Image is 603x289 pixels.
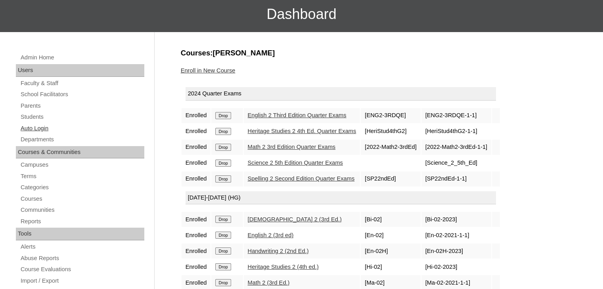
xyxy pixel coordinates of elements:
td: Enrolled [182,156,211,171]
input: Drop [215,128,231,135]
td: Enrolled [182,243,211,259]
td: [2022-Math2-3rdEd-1-1] [421,140,491,155]
input: Drop [215,160,231,167]
a: Enroll in New Course [181,67,235,74]
a: Auto Login [20,124,144,133]
input: Drop [215,175,231,183]
td: [SP22ndEd-1-1] [421,171,491,186]
div: 2024 Quarter Exams [186,87,496,101]
a: Handwriting 2 (2nd Ed.) [248,248,309,254]
a: Math 2 3rd Edition Quarter Exams [248,144,336,150]
td: [En-02H] [361,243,420,259]
input: Drop [215,279,231,286]
td: [Science_2_5th_Ed] [421,156,491,171]
a: Import / Export [20,276,144,286]
a: Departments [20,135,144,144]
div: Courses & Communities [16,146,144,159]
td: [Hi-02-2023] [421,259,491,274]
input: Drop [215,247,231,255]
a: Terms [20,171,144,181]
a: Parents [20,101,144,111]
td: [Hi-02] [361,259,420,274]
input: Drop [215,112,231,119]
td: [2022-Math2-3rdEd] [361,140,420,155]
a: English 2 (3rd ed) [248,232,294,238]
td: [ENG2-3RDQE] [361,108,420,123]
td: [SP22ndEd] [361,171,420,186]
input: Drop [215,232,231,239]
td: Enrolled [182,124,211,139]
td: Enrolled [182,108,211,123]
a: School Facilitators [20,89,144,99]
h3: Courses:[PERSON_NAME] [181,48,573,58]
td: [Bi-02] [361,212,420,227]
a: Faculty & Staff [20,78,144,88]
td: [HeriStud4thG2] [361,124,420,139]
td: Enrolled [182,212,211,227]
a: Communities [20,205,144,215]
div: [DATE]-[DATE] (HG) [186,191,496,205]
input: Drop [215,216,231,223]
a: Categories [20,183,144,192]
td: [En-02] [361,228,420,243]
div: Users [16,64,144,77]
td: [En-02-2021-1-1] [421,228,491,243]
a: Abuse Reports [20,253,144,263]
a: Alerts [20,242,144,252]
td: Enrolled [182,228,211,243]
td: [ENG2-3RDQE-1-1] [421,108,491,123]
input: Drop [215,144,231,151]
input: Drop [215,263,231,270]
td: [HeriStud4thG2-1-1] [421,124,491,139]
a: Campuses [20,160,144,170]
td: Enrolled [182,171,211,186]
a: Reports [20,217,144,226]
div: Tools [16,228,144,240]
td: [Bi-02-2023] [421,212,491,227]
a: Science 2 5th Edition Quarter Exams [248,160,343,166]
a: [DEMOGRAPHIC_DATA] 2 (3rd Ed.) [248,216,342,222]
a: Heritage Studies 2 (4th ed.) [248,264,319,270]
td: [En-02H-2023] [421,243,491,259]
a: Math 2 (3rd Ed.) [248,279,290,286]
a: Students [20,112,144,122]
a: English 2 Third Edition Quarter Exams [248,112,346,118]
a: Heritage Studies 2 4th Ed. Quarter Exams [248,128,356,134]
a: Courses [20,194,144,204]
a: Spelling 2 Second Edition Quarter Exams [248,175,355,182]
a: Course Evaluations [20,264,144,274]
td: Enrolled [182,259,211,274]
td: Enrolled [182,140,211,155]
a: Admin Home [20,53,144,63]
